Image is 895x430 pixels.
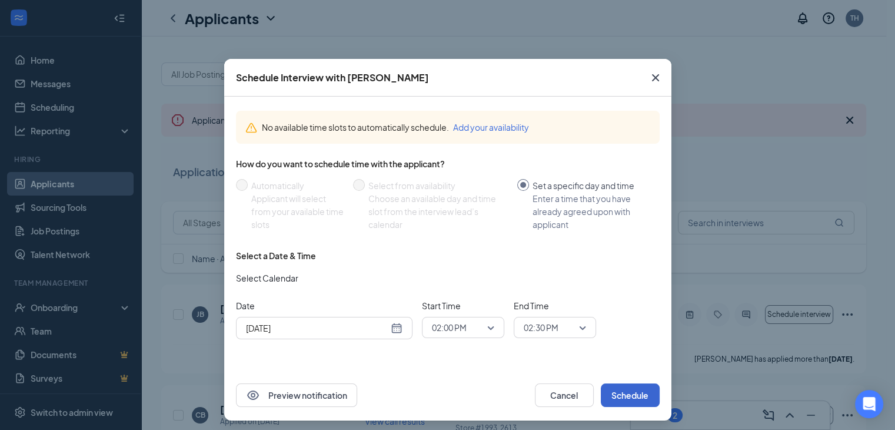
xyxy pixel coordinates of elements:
[648,71,663,85] svg: Cross
[245,122,257,134] svg: Warning
[514,299,596,312] span: End Time
[453,121,529,134] button: Add your availability
[236,158,660,170] div: How do you want to schedule time with the applicant?
[236,299,412,312] span: Date
[236,71,429,84] div: Schedule Interview with [PERSON_NAME]
[251,179,344,192] div: Automatically
[236,272,298,285] span: Select Calendar
[855,390,883,418] div: Open Intercom Messenger
[422,299,504,312] span: Start Time
[368,179,508,192] div: Select from availability
[246,388,260,402] svg: Eye
[368,192,508,231] div: Choose an available day and time slot from the interview lead’s calendar
[524,319,558,336] span: 02:30 PM
[640,59,671,97] button: Close
[262,121,650,134] div: No available time slots to automatically schedule.
[432,319,467,336] span: 02:00 PM
[236,250,316,262] div: Select a Date & Time
[236,383,357,407] button: EyePreview notification
[535,383,594,407] button: Cancel
[251,192,344,231] div: Applicant will select from your available time slots
[601,383,660,407] button: Schedule
[533,192,650,231] div: Enter a time that you have already agreed upon with applicant
[533,179,650,192] div: Set a specific day and time
[246,322,388,335] input: Aug 26, 2025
